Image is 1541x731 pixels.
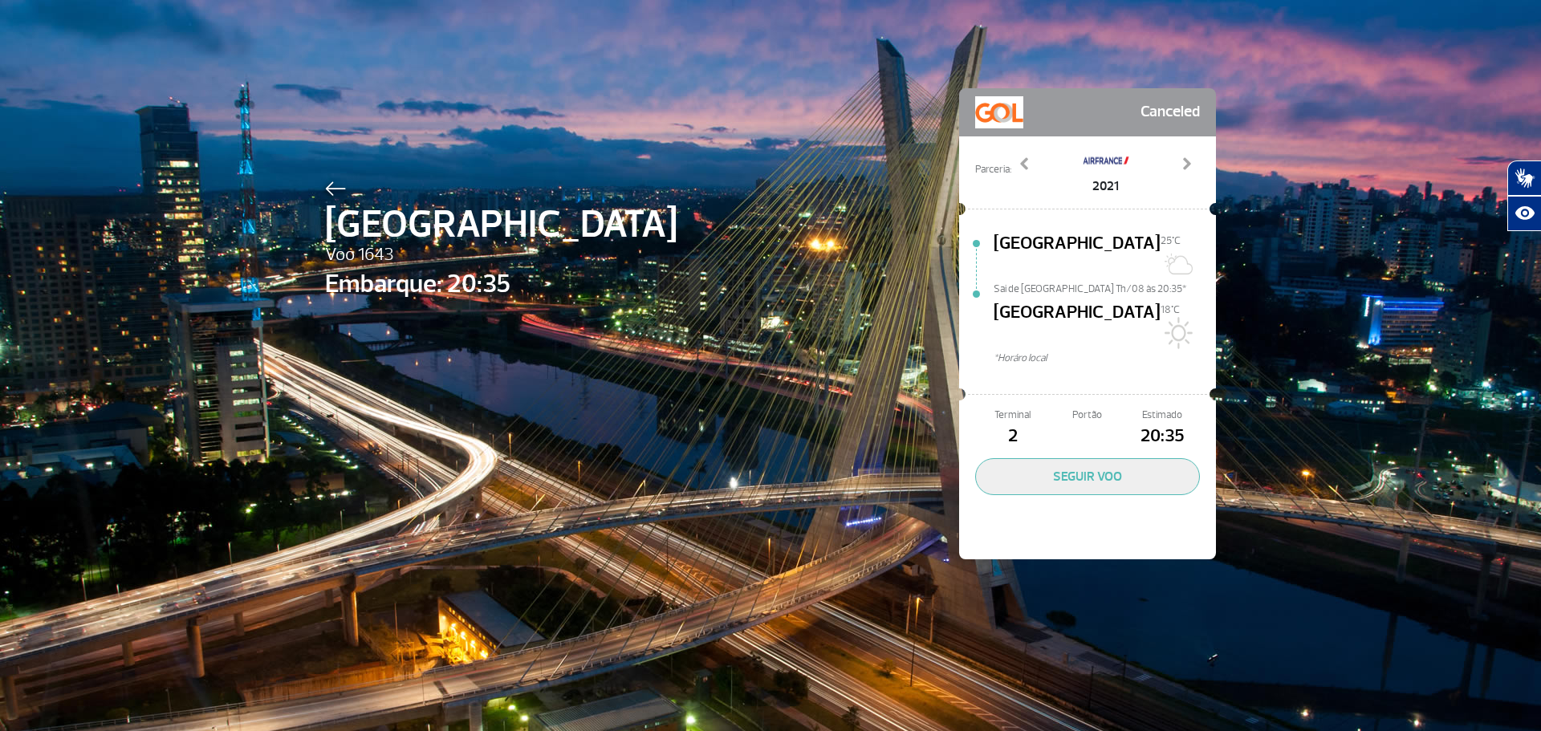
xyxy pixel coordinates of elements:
span: Sai de [GEOGRAPHIC_DATA] Th/08 às 20:35* [994,282,1216,293]
span: [GEOGRAPHIC_DATA] [994,230,1161,282]
span: [GEOGRAPHIC_DATA] [994,299,1161,351]
span: Estimado [1125,408,1200,423]
span: 20:35 [1125,423,1200,450]
span: Canceled [1141,96,1200,128]
img: Sol com algumas nuvens [1161,248,1193,280]
span: [GEOGRAPHIC_DATA] [325,196,677,254]
button: Abrir recursos assistivos. [1507,196,1541,231]
span: Terminal [975,408,1050,423]
span: Voo 1643 [325,242,677,269]
span: 25°C [1161,234,1181,247]
span: 2 [975,423,1050,450]
span: Embarque: 20:35 [325,265,677,303]
span: *Horáro local [994,351,1216,366]
span: 2021 [1082,177,1130,196]
div: Plugin de acessibilidade da Hand Talk. [1507,160,1541,231]
span: 18°C [1161,303,1180,316]
button: Abrir tradutor de língua de sinais. [1507,160,1541,196]
span: Portão [1050,408,1124,423]
button: SEGUIR VOO [975,458,1200,495]
img: Sol [1161,317,1193,349]
span: Parceria: [975,162,1011,177]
